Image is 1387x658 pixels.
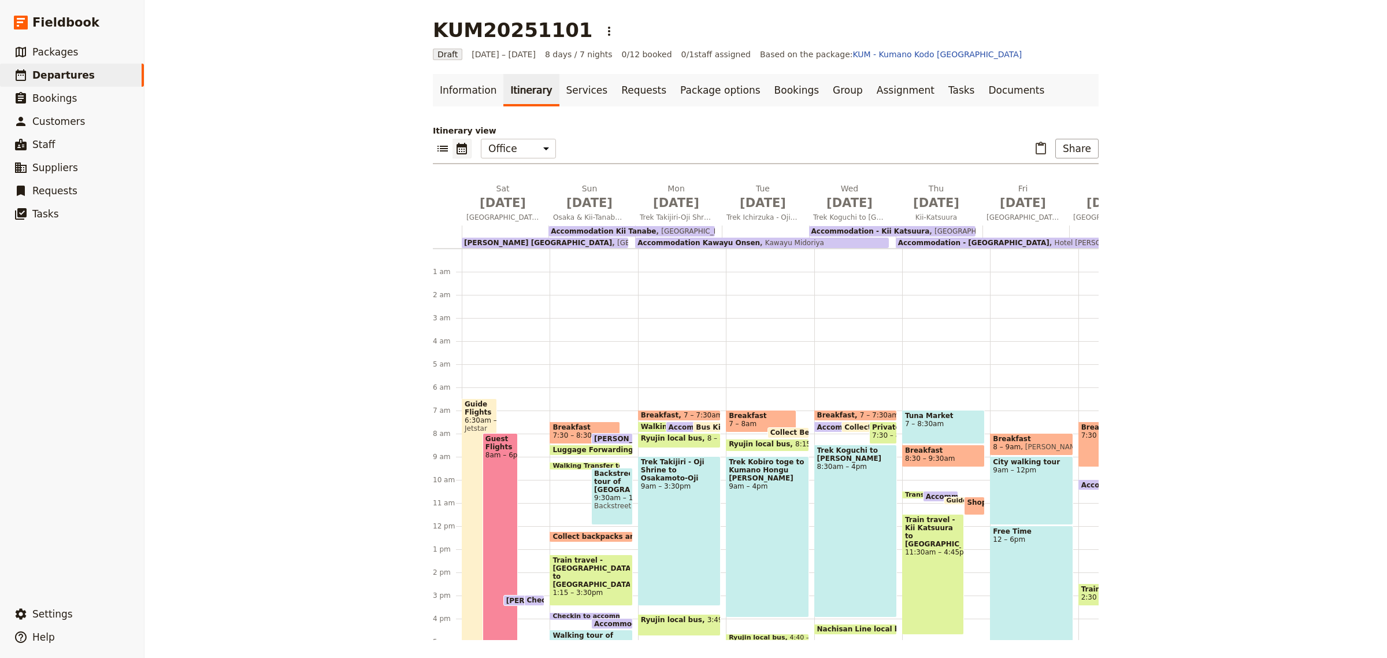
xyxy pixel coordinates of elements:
[817,463,894,471] span: 8:30am – 4pm
[32,69,95,81] span: Departures
[635,183,722,226] button: Mon [DATE]Trek Takijiri-Oji Shrine to Chikatsuyu-Oji
[433,522,462,531] div: 12 pm
[433,49,462,60] span: Draft
[32,116,85,127] span: Customers
[729,420,756,428] span: 7 – 8am
[32,608,73,620] span: Settings
[669,423,779,431] span: Accommodation Kii Tanabe
[923,491,958,502] div: Accommodation - Kii Katsuura
[941,74,982,106] a: Tasks
[433,360,462,369] div: 5 am
[464,239,612,247] span: [PERSON_NAME] [GEOGRAPHIC_DATA]
[993,535,1070,544] span: 12 – 6pm
[550,612,620,620] div: Checkin to accommodation
[696,423,736,431] span: Bus Kitty
[993,527,1070,535] span: Free Time
[673,74,767,106] a: Package options
[905,412,982,420] span: Tuna Market
[433,313,462,323] div: 3 am
[770,428,877,437] span: Collect Bento box lunches
[795,440,845,450] span: 8:15 – 8:50am
[552,423,617,431] span: Breakfast
[433,383,462,392] div: 6 am
[987,194,1059,212] span: [DATE]
[760,239,824,247] span: Kawayu Midoriya
[433,267,462,276] div: 1 am
[982,183,1069,226] button: Fri [DATE][GEOGRAPHIC_DATA]/shopping/dinner
[638,614,721,636] div: Ryujin local bus3:49 – 4:48pm
[641,434,707,442] span: Ryujin local bus
[817,423,945,431] span: Accommodation Kawayu Onsen
[860,411,899,419] span: 7 – 7:30am
[993,435,1070,443] span: Breakfast
[638,433,721,448] div: Ryujin local bus8 – 8:40am
[844,423,918,431] span: Collect Bento box
[550,555,632,606] div: Train travel - [GEOGRAPHIC_DATA] to [GEOGRAPHIC_DATA]1:15 – 3:30pm
[982,213,1064,222] span: [GEOGRAPHIC_DATA]/shopping/dinner
[635,213,717,222] span: Trek Takijiri-Oji Shrine to Chikatsuyu-Oji
[1081,423,1158,431] span: Breakfast
[905,516,962,548] span: Train travel - Kii Katsuura to [GEOGRAPHIC_DATA]
[895,183,982,226] button: Thu [DATE]Kii-Katsuura
[638,456,721,606] div: Trek Takijiri - Oji Shrine to Osakamoto-Oji9am – 3:30pm
[32,46,78,58] span: Packages
[527,596,640,604] span: Check in to accommodation
[466,183,539,212] h2: Sat
[503,595,539,606] div: [PERSON_NAME] [GEOGRAPHIC_DATA]
[552,463,687,470] span: Walking Transfer to Tour meet point
[869,422,897,444] div: Private taxi transfer7:30 – 8:30am
[32,93,77,104] span: Bookings
[550,462,620,470] div: Walking Transfer to Tour meet point
[591,618,633,629] div: Accommodation Kii Tanabe
[872,423,894,431] span: Private taxi transfer
[722,213,804,222] span: Trek Ichirzuka - Oji to Kumano Hongu [PERSON_NAME]
[552,589,629,597] span: 1:15 – 3:30pm
[817,625,914,633] span: Nachisan Line local bus
[811,227,930,235] span: Accommodation - Kii Katsuura
[729,458,806,482] span: Trek Kobiro toge to Kumano Hongu [PERSON_NAME]
[640,194,713,212] span: [DATE]
[726,410,796,432] div: Breakfast7 – 8am
[1049,239,1133,247] span: Hotel [PERSON_NAME]
[32,631,55,643] span: Help
[641,482,718,490] span: 9am – 3:30pm
[433,591,462,600] div: 3 pm
[472,49,536,60] span: [DATE] – [DATE]
[905,420,982,428] span: 7 – 8:30am
[552,431,603,439] span: 7:30 – 8:30am
[462,238,628,248] div: [PERSON_NAME] [GEOGRAPHIC_DATA][GEOGRAPHIC_DATA]
[817,446,894,463] span: Trek Koguchi to [PERSON_NAME]
[809,183,895,226] button: Wed [DATE]Trek Koguchi to [GEOGRAPHIC_DATA]
[809,226,976,236] div: Accommodation - Kii Katsuura[GEOGRAPHIC_DATA]
[599,21,619,41] button: Actions
[926,493,1049,500] span: Accommodation - Kii Katsuura
[612,239,690,247] span: [GEOGRAPHIC_DATA]
[622,49,672,60] span: 0/12 booked
[433,475,462,485] div: 10 am
[990,456,1073,525] div: City walking tour9am – 12pm
[726,456,809,618] div: Trek Kobiro toge to Kumano Hongu [PERSON_NAME]9am – 4pm
[809,213,891,222] span: Trek Koguchi to [GEOGRAPHIC_DATA]
[641,411,684,419] span: Breakfast
[433,568,462,577] div: 2 pm
[905,454,955,463] span: 8:30 – 9:30am
[433,406,462,415] div: 7 am
[548,213,631,222] span: Osaka & Kii-Tanabe Coastal Amble
[993,466,1070,474] span: 9am – 12pm
[485,435,515,451] span: Guest Flights
[553,194,626,212] span: [DATE]
[503,74,559,106] a: Itinerary
[32,185,77,197] span: Requests
[993,458,1070,466] span: City walking tour
[433,545,462,554] div: 1 pm
[32,14,99,31] span: Fieldbook
[872,431,922,439] span: 7:30 – 8:30am
[433,19,592,42] h1: KUM20251101
[722,183,809,226] button: Tue [DATE]Trek Ichirzuka - Oji to Kumano Hongu [PERSON_NAME]
[1081,431,1158,439] span: 7:30 – 9:30am
[465,416,494,424] span: 6:30am – 6:30pm
[826,74,870,106] a: Group
[465,424,494,432] span: Jetstar
[870,74,941,106] a: Assignment
[987,183,1059,212] h2: Fri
